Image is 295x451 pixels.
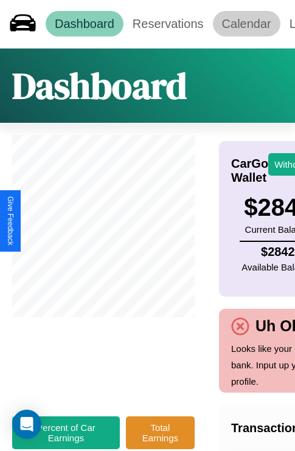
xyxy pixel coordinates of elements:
button: Total Earnings [126,416,195,449]
a: Dashboard [46,11,123,36]
div: Open Intercom Messenger [12,410,41,439]
h4: CarGo Wallet [231,157,268,185]
div: Give Feedback [6,196,15,246]
a: Calendar [213,11,280,36]
a: Reservations [123,11,213,36]
h1: Dashboard [12,61,187,111]
button: Percent of Car Earnings [12,416,120,449]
